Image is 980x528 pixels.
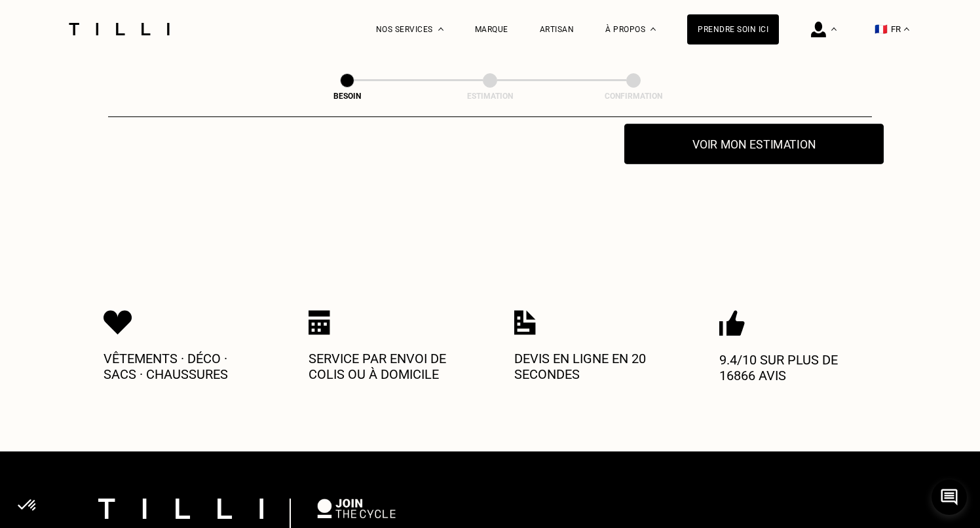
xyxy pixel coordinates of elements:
div: Estimation [424,92,556,101]
img: Menu déroulant [831,27,837,31]
a: Marque [475,25,508,34]
button: Voir mon estimation [624,124,884,164]
p: 9.4/10 sur plus de 16866 avis [719,352,876,383]
span: 🇫🇷 [875,23,888,35]
img: Menu déroulant [438,27,443,31]
p: Service par envoi de colis ou à domicile [309,351,466,382]
a: Prendre soin ici [687,14,779,44]
img: Menu déroulant à propos [650,27,656,31]
img: logo Join The Cycle [317,499,396,518]
div: Confirmation [568,92,699,101]
img: Icon [309,310,330,335]
img: menu déroulant [904,27,909,31]
img: Icon [719,310,745,336]
img: Logo du service de couturière Tilli [64,23,174,35]
img: icône connexion [811,22,826,37]
img: Icon [514,310,536,335]
img: logo Tilli [98,499,263,519]
a: Artisan [540,25,575,34]
div: Besoin [282,92,413,101]
img: Icon [104,310,132,335]
p: Devis en ligne en 20 secondes [514,351,671,382]
p: Vêtements · Déco · Sacs · Chaussures [104,351,261,382]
